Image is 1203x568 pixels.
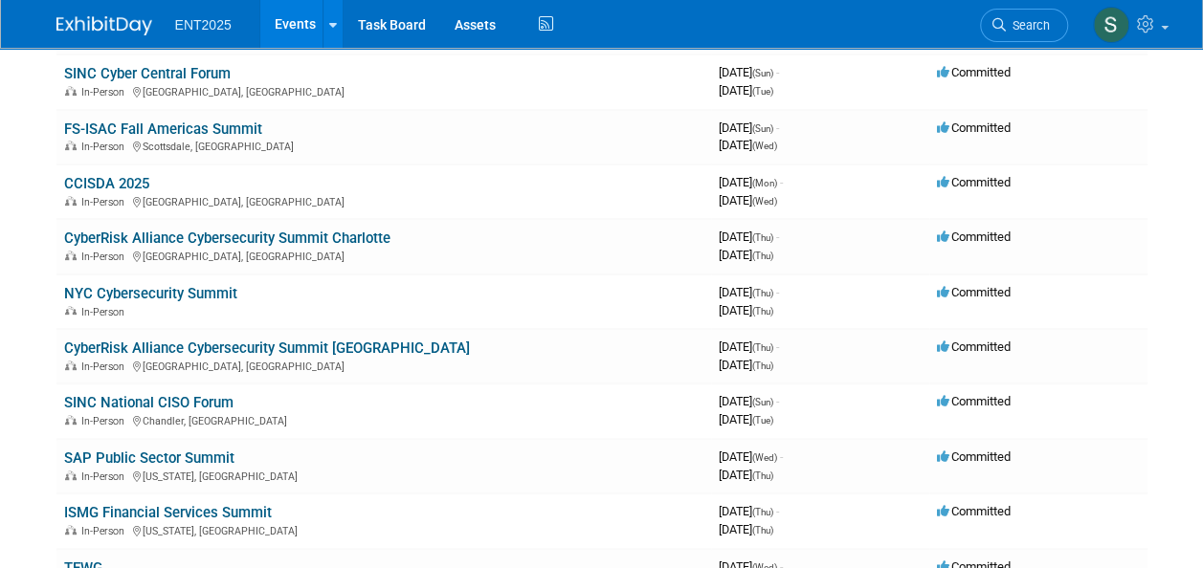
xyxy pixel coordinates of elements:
[780,175,783,189] span: -
[56,16,152,35] img: ExhibitDay
[752,507,773,517] span: (Thu)
[752,397,773,407] span: (Sun)
[64,504,272,521] a: ISMG Financial Services Summit
[719,120,779,135] span: [DATE]
[752,288,773,298] span: (Thu)
[81,470,130,483] span: In-Person
[64,285,237,302] a: NYC Cybersecurity Summit
[752,123,773,134] span: (Sun)
[64,358,703,373] div: [GEOGRAPHIC_DATA], [GEOGRAPHIC_DATA]
[65,306,77,316] img: In-Person Event
[64,412,703,427] div: Chandler, [GEOGRAPHIC_DATA]
[752,86,773,97] span: (Tue)
[752,141,777,151] span: (Wed)
[719,193,777,208] span: [DATE]
[81,141,130,153] span: In-Person
[752,342,773,353] span: (Thu)
[937,285,1011,299] span: Committed
[752,525,773,535] span: (Thu)
[65,196,77,206] img: In-Person Event
[81,525,130,537] span: In-Person
[719,504,779,518] span: [DATE]
[752,415,773,426] span: (Tue)
[937,339,1011,354] span: Committed
[780,449,783,464] span: -
[65,415,77,425] img: In-Person Event
[64,248,703,263] div: [GEOGRAPHIC_DATA], [GEOGRAPHIC_DATA]
[64,175,149,192] a: CCISDA 2025
[719,394,779,408] span: [DATE]
[776,504,779,518] span: -
[81,86,130,98] span: In-Person
[937,394,1011,408] span: Committed
[752,178,777,188] span: (Mon)
[719,358,773,372] span: [DATE]
[937,120,1011,135] span: Committed
[64,394,234,411] a: SINC National CISO Forum
[719,65,779,79] span: [DATE]
[64,339,470,357] a: CyberRisk Alliance Cybersecurity Summit [GEOGRAPHIC_DATA]
[776,285,779,299] span: -
[64,468,703,483] div: [US_STATE], [GEOGRAPHIC_DATA]
[81,306,130,318] span: In-Person
[65,360,77,370] img: In-Person Event
[719,303,773,317] span: [DATE]
[980,9,1068,42] a: Search
[81,251,130,263] span: In-Person
[65,86,77,96] img: In-Person Event
[65,470,77,480] img: In-Person Event
[81,415,130,427] span: In-Person
[65,251,77,260] img: In-Person Event
[937,65,1011,79] span: Committed
[81,360,130,373] span: In-Person
[752,232,773,243] span: (Thu)
[719,412,773,426] span: [DATE]
[719,175,783,189] span: [DATE]
[64,449,234,467] a: SAP Public Sector Summit
[937,504,1011,518] span: Committed
[752,306,773,317] span: (Thu)
[776,394,779,408] span: -
[719,229,779,244] span: [DATE]
[752,68,773,78] span: (Sun)
[719,339,779,354] span: [DATE]
[752,470,773,481] span: (Thu)
[1093,7,1129,43] img: Stephanie Silva
[64,522,703,537] div: [US_STATE], [GEOGRAPHIC_DATA]
[65,141,77,150] img: In-Person Event
[64,83,703,98] div: [GEOGRAPHIC_DATA], [GEOGRAPHIC_DATA]
[752,196,777,207] span: (Wed)
[64,120,262,138] a: FS-ISAC Fall Americas Summit
[719,522,773,536] span: [DATE]
[1006,18,1050,33] span: Search
[752,251,773,261] span: (Thu)
[776,339,779,354] span: -
[719,285,779,299] span: [DATE]
[776,65,779,79] span: -
[937,175,1011,189] span: Committed
[719,138,777,152] span: [DATE]
[752,452,777,463] span: (Wed)
[64,138,703,153] div: Scottsdale, [GEOGRAPHIC_DATA]
[719,83,773,98] span: [DATE]
[64,229,390,247] a: CyberRisk Alliance Cybersecurity Summit Charlotte
[776,229,779,244] span: -
[65,525,77,535] img: In-Person Event
[719,468,773,482] span: [DATE]
[937,449,1011,464] span: Committed
[64,193,703,208] div: [GEOGRAPHIC_DATA], [GEOGRAPHIC_DATA]
[175,17,232,33] span: ENT2025
[937,229,1011,244] span: Committed
[64,65,231,82] a: SINC Cyber Central Forum
[719,449,783,464] span: [DATE]
[81,196,130,208] span: In-Person
[719,248,773,262] span: [DATE]
[776,120,779,135] span: -
[752,360,773,371] span: (Thu)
